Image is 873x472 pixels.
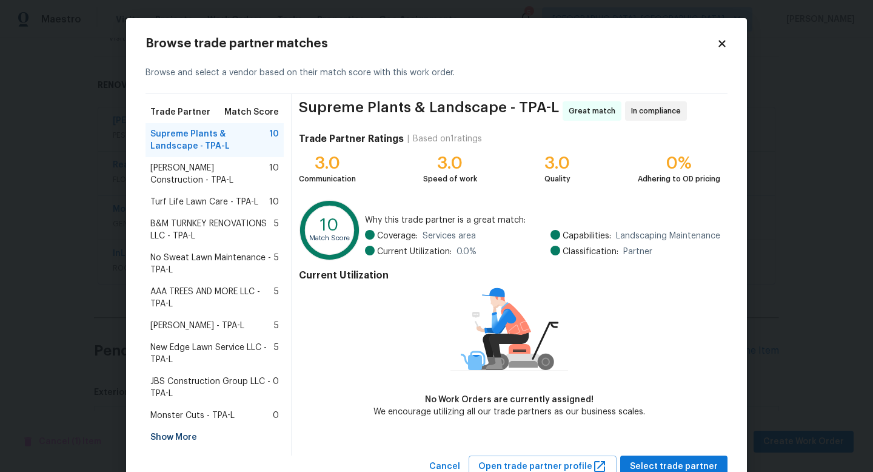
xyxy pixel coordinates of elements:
span: Coverage: [377,230,418,242]
span: Great match [569,105,620,117]
span: Current Utilization: [377,246,452,258]
span: B&M TURNKEY RENOVATIONS LLC - TPA-L [150,218,274,242]
span: 10 [269,162,279,186]
span: 0 [273,410,279,422]
span: AAA TREES AND MORE LLC - TPA-L [150,286,274,310]
span: 0 [273,376,279,400]
div: We encourage utilizing all our trade partners as our business scales. [373,406,645,418]
span: 10 [269,128,279,152]
div: No Work Orders are currently assigned! [373,394,645,406]
text: 10 [320,217,339,234]
div: Show More [145,426,284,448]
span: [PERSON_NAME] - TPA-L [150,320,244,332]
div: 0% [638,157,720,169]
span: JBS Construction Group LLC - TPA-L [150,376,273,400]
span: No Sweat Lawn Maintenance - TPA-L [150,252,274,276]
span: 5 [274,320,279,332]
h2: Browse trade partner matches [145,38,717,50]
span: Services area [423,230,476,242]
div: Browse and select a vendor based on their match score with this work order. [145,52,727,94]
span: [PERSON_NAME] Construction - TPA-L [150,162,269,186]
span: Classification: [563,246,618,258]
span: Landscaping Maintenance [616,230,720,242]
div: | [404,133,413,145]
div: Communication [299,173,356,185]
span: 10 [269,196,279,208]
div: 3.0 [299,157,356,169]
span: Trade Partner [150,106,210,118]
h4: Current Utilization [299,269,720,282]
span: In compliance [631,105,686,117]
span: Supreme Plants & Landscape - TPA-L [150,128,269,152]
span: Match Score [224,106,279,118]
span: 5 [274,218,279,242]
h4: Trade Partner Ratings [299,133,404,145]
span: 0.0 % [457,246,477,258]
span: 5 [274,286,279,310]
span: Turf Life Lawn Care - TPA-L [150,196,258,208]
div: 3.0 [423,157,477,169]
span: 5 [274,252,279,276]
span: Partner [623,246,652,258]
div: Quality [544,173,570,185]
span: 5 [274,342,279,366]
text: Match Score [309,235,350,241]
div: 3.0 [544,157,570,169]
div: Speed of work [423,173,477,185]
span: Capabilities: [563,230,611,242]
div: Adhering to OD pricing [638,173,720,185]
span: Monster Cuts - TPA-L [150,410,235,422]
span: Supreme Plants & Landscape - TPA-L [299,101,559,121]
span: New Edge Lawn Service LLC - TPA-L [150,342,274,366]
div: Based on 1 ratings [413,133,482,145]
span: Why this trade partner is a great match: [365,214,720,226]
